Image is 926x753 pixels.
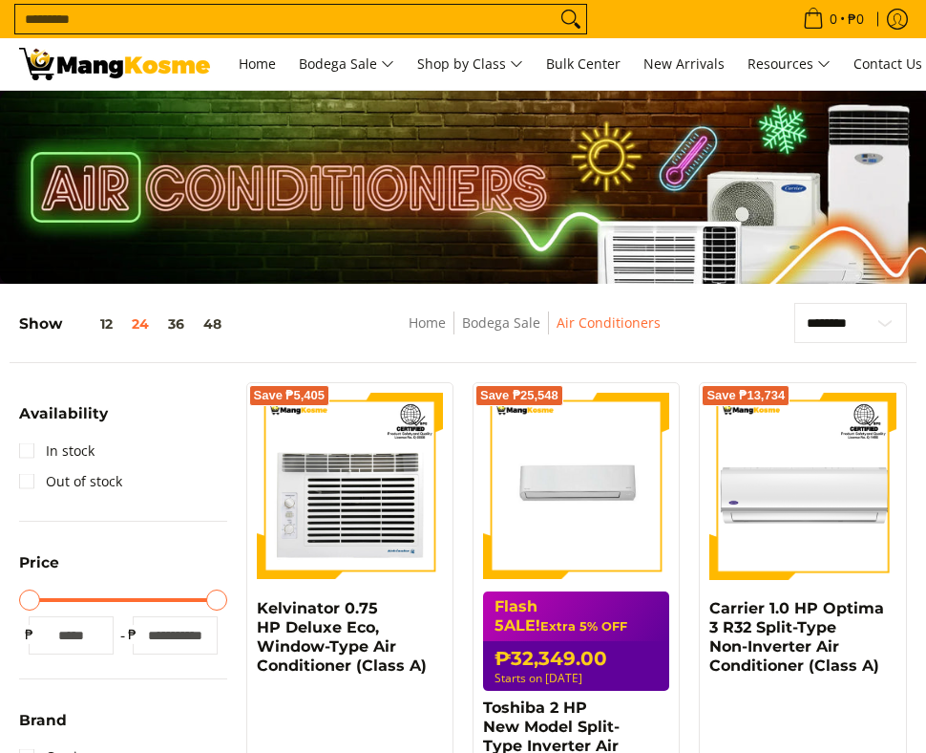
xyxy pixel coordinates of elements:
[123,625,142,644] span: ₱
[62,316,122,332] button: 12
[299,53,394,76] span: Bodega Sale
[537,38,630,90] a: Bulk Center
[408,38,533,90] a: Shop by Class
[194,316,231,332] button: 48
[747,53,831,76] span: Resources
[257,393,443,579] img: Kelvinator 0.75 HP Deluxe Eco, Window-Type Air Conditioner (Class A)
[557,313,661,332] a: Air Conditioners
[827,12,840,26] span: 0
[709,393,895,579] img: Carrier 1.0 HP Optima 3 R32 Split-Type Non-Inverter Air Conditioner (Class A)
[19,555,59,570] span: Price
[845,12,867,26] span: ₱0
[853,54,922,73] span: Contact Us
[19,555,59,584] summary: Open
[254,390,326,401] span: Save ₱5,405
[19,314,231,333] h5: Show
[122,316,158,332] button: 24
[19,713,67,742] summary: Open
[462,313,540,332] a: Bodega Sale
[239,54,276,73] span: Home
[556,5,586,33] button: Search
[19,466,122,497] a: Out of stock
[706,390,785,401] span: Save ₱13,734
[483,393,669,579] img: Toshiba 2 HP New Model Split-Type Inverter Air Conditioner (Class A)
[19,713,67,727] span: Brand
[480,390,558,401] span: Save ₱25,548
[158,316,194,332] button: 36
[643,54,725,73] span: New Arrivals
[797,9,870,30] span: •
[289,38,404,90] a: Bodega Sale
[417,53,523,76] span: Shop by Class
[19,406,108,420] span: Availability
[738,38,840,90] a: Resources
[19,625,38,644] span: ₱
[19,48,210,80] img: Bodega Sale Aircon l Mang Kosme: Home Appliances Warehouse Sale
[326,312,745,355] nav: Breadcrumbs
[634,38,734,90] a: New Arrivals
[19,406,108,435] summary: Open
[709,599,884,675] a: Carrier 1.0 HP Optima 3 R32 Split-Type Non-Inverter Air Conditioner (Class A)
[229,38,285,90] a: Home
[409,313,446,332] a: Home
[19,436,95,466] a: In stock
[257,599,427,675] a: Kelvinator 0.75 HP Deluxe Eco, Window-Type Air Conditioner (Class A)
[546,54,621,73] span: Bulk Center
